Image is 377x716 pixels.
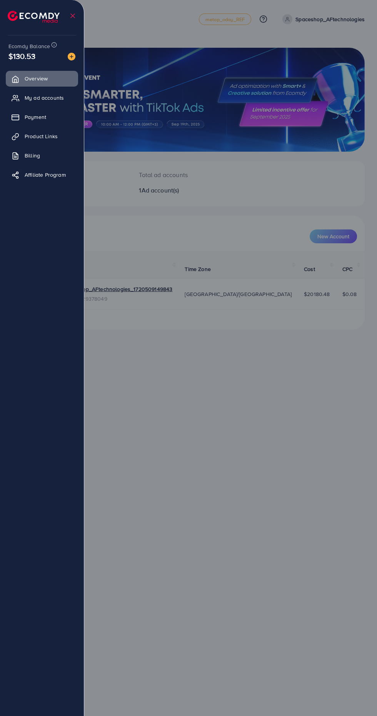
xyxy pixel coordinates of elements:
[25,152,40,159] span: Billing
[6,129,78,144] a: Product Links
[8,11,60,23] img: logo
[25,113,46,121] span: Payment
[6,90,78,105] a: My ad accounts
[25,132,58,140] span: Product Links
[25,75,48,82] span: Overview
[8,42,50,50] span: Ecomdy Balance
[25,171,66,179] span: Affiliate Program
[344,681,371,710] iframe: Chat
[68,53,75,60] img: image
[6,71,78,86] a: Overview
[25,94,64,102] span: My ad accounts
[6,148,78,163] a: Billing
[8,50,35,62] span: $130.53
[6,109,78,125] a: Payment
[6,167,78,182] a: Affiliate Program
